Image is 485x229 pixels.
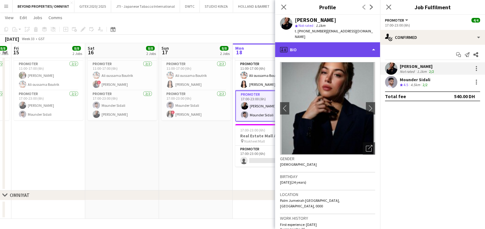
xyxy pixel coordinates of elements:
app-job-card: 17:00-23:00 (6h)0/1Real Estate Mall Activation Nakheel Mall1 RolePromoter109A0/117:00-23:00 (6h) [235,124,304,167]
span: 17 [161,49,169,56]
span: ! [97,81,101,84]
app-skills-label: 2/2 [429,69,434,74]
span: Comms [48,15,62,20]
div: Confirmed [380,30,485,45]
h3: Real Estate Mall Activation [235,133,304,139]
span: | [EMAIL_ADDRESS][DOMAIN_NAME] [295,29,373,39]
div: 2 Jobs [146,51,156,56]
span: [DEMOGRAPHIC_DATA] [280,162,317,167]
span: Sat [88,45,94,51]
div: 540.00 DH [454,93,475,99]
app-card-role: Promoter2/211:00-17:00 (6h)Ali oussama Boutrik![PERSON_NAME] [88,60,157,90]
span: 18 [234,49,244,56]
span: 16 [87,49,94,56]
span: Fri [14,45,19,51]
app-job-card: 11:00-23:00 (12h)4/4Real Estate Activation @[GEOGRAPHIC_DATA] Nakheel Mall2 RolesPromoter2/211:00... [88,33,157,120]
span: ! [171,110,175,114]
span: Palm Jumeirah [GEOGRAPHIC_DATA], [GEOGRAPHIC_DATA], 0000 [280,198,340,208]
app-card-role: Promoter2/217:00-23:00 (6h)[PERSON_NAME]Mounder Sidali [235,90,304,122]
app-job-card: 11:00-23:00 (12h)4/4Real Estate Activation @[GEOGRAPHIC_DATA] Nakheel Mall2 RolesPromoter2/211:00... [14,33,83,120]
span: 8/8 [146,46,155,51]
div: [PERSON_NAME] [295,17,336,23]
button: HOLLAND & BARRET [233,0,275,12]
h3: Birthday [280,174,375,179]
div: [PERSON_NAME] [400,64,435,69]
app-card-role: Promoter2/217:00-23:00 (6h)Mounder Sidali![PERSON_NAME] [161,90,231,120]
a: View [2,14,16,22]
button: Promoter [385,18,409,23]
h3: Location [280,192,375,197]
app-card-role: Promoter2/211:00-17:00 (6h)[PERSON_NAME]Ali oussama Boutrik [14,60,83,90]
a: Jobs [31,14,45,22]
span: Sun [161,45,169,51]
button: JTI - Japanese Tabacco International [111,0,180,12]
div: Bio [275,42,380,57]
span: 4.5 [403,82,408,87]
button: DWTC [180,0,200,12]
div: Total fee [385,93,406,99]
app-skills-label: 2/2 [423,82,428,87]
app-job-card: 11:00-23:00 (12h)4/4Real Estate Activation @[GEOGRAPHIC_DATA] Nakheel Mall2 RolesPromoter2/211:00... [161,33,231,120]
span: Edit [20,15,27,20]
h3: Gender [280,156,375,161]
span: [DATE] (24 years) [280,180,306,185]
div: 2 Jobs [220,51,230,56]
app-job-card: 11:00-23:00 (12h)4/4Real Estate Activation @[GEOGRAPHIC_DATA] Nakheel Mall2 RolesPromoter2/211:00... [235,33,304,122]
a: Edit [17,14,29,22]
div: OMNIYAT [10,192,30,198]
span: Nakheel Mall [244,139,265,144]
div: 2 Jobs [73,51,82,56]
span: t. [PHONE_NUMBER] [295,29,327,33]
p: First experience: [DATE] [280,222,375,227]
button: STUDIO KINZA [200,0,233,12]
div: 1.1km [416,69,428,74]
button: BEYOND PROPERTIES/ OMNIYAT [13,0,74,12]
span: 15 [13,49,19,56]
span: Week 33 [20,36,36,41]
a: Comms [46,14,65,22]
span: Jobs [33,15,42,20]
h3: Work history [280,215,375,221]
div: Open photos pop-in [363,142,375,155]
div: [DATE] [5,36,19,42]
div: Not rated [400,69,416,74]
span: Mon [235,45,244,51]
span: 4/4 [471,18,480,23]
div: Mounder Sidali [400,77,430,82]
span: 1.1km [315,23,327,28]
span: View [5,15,14,20]
app-card-role: Promoter2/211:00-17:00 (6h)Ali oussama Boutrik[PERSON_NAME] [235,60,304,90]
div: 4.5km [409,82,421,88]
span: 8/8 [220,46,228,51]
h3: Job Fulfilment [380,3,485,11]
app-card-role: Promoter2/217:00-23:00 (6h)[PERSON_NAME]Mounder Sidali [14,90,83,120]
app-card-role: Promoter2/211:00-17:00 (6h)Ali oussama Boutrik[PERSON_NAME] [161,60,231,90]
button: GITEX 2020/ 2025 [74,0,111,12]
div: GST [38,36,45,41]
span: 17:00-23:00 (6h) [240,128,265,132]
app-card-role: Promoter109A0/117:00-23:00 (6h) [235,146,304,167]
app-card-role: Promoter2/217:00-23:00 (6h)Mounder Sidali[PERSON_NAME] [88,90,157,120]
h3: Profile [275,3,380,11]
img: Crew avatar or photo [280,62,375,155]
span: Promoter [385,18,404,23]
span: Not rated [299,23,313,28]
span: 8/8 [72,46,81,51]
button: GARGASH GROUP [275,0,312,12]
div: 17:00-23:00 (6h) [385,23,480,27]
